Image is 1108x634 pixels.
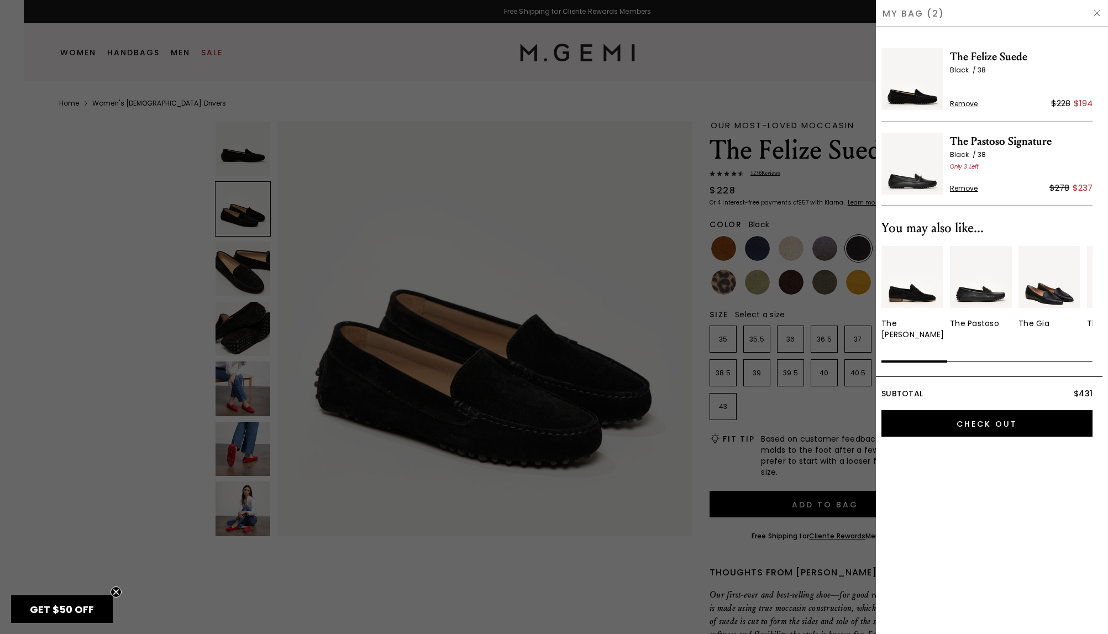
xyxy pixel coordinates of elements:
span: Black [950,150,978,159]
span: $431 [1074,388,1093,399]
span: Remove [950,184,978,193]
img: v_11954_01_Main_New_TheSacca_Black_Suede_290x387_crop_center.jpg [881,246,943,308]
span: Remove [950,99,978,108]
div: $194 [1074,97,1093,110]
div: $228 [1051,97,1070,110]
img: The Felize Suede [881,48,943,110]
span: 38 [978,65,986,75]
div: 1 / 10 [881,246,943,340]
span: Subtotal [881,388,923,399]
img: The Pastoso Signature [881,133,943,195]
span: Only 3 Left [950,163,979,171]
span: GET $50 OFF [30,602,94,616]
div: The Pastoso [950,318,999,329]
div: The Gia [1018,318,1049,329]
a: The Pastoso [950,246,1012,329]
div: The [PERSON_NAME] [881,318,944,340]
div: 2 / 10 [950,246,1012,340]
img: v_11763_02_Hover_New_TheGia_Black_Leather_290x387_crop_center.jpg [1018,246,1080,308]
span: Black [950,65,978,75]
div: $278 [1049,181,1069,195]
span: 38 [978,150,986,159]
span: The Felize Suede [950,48,1093,66]
div: GET $50 OFFClose teaser [11,595,113,623]
div: 3 / 10 [1018,246,1080,340]
div: You may also like... [881,219,1093,237]
div: $237 [1073,181,1093,195]
img: v_11573_01_Main_New_ThePastoso_Black_Leather_290x387_crop_center.jpg [950,246,1012,308]
a: The Gia [1018,246,1080,329]
input: Check Out [881,410,1093,437]
span: The Pastoso Signature [950,133,1093,150]
img: Hide Drawer [1093,9,1101,18]
button: Close teaser [111,586,122,598]
a: The [PERSON_NAME] [881,246,943,340]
